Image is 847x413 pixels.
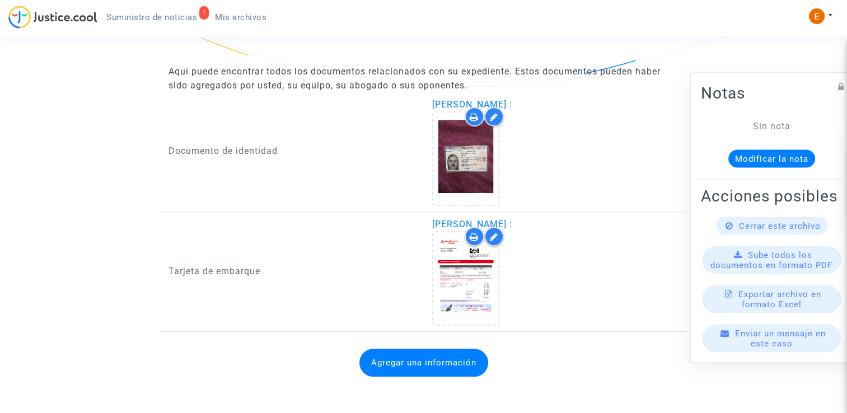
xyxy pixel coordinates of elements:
button: Modificar la nota [728,150,815,168]
div: Sin nota [718,120,825,133]
a: Mis archivos [206,9,275,26]
div: 1 [199,6,209,20]
p: Documento de identidad [169,144,415,158]
span: [PERSON_NAME] : [432,99,512,110]
span: Enviar un mensaje en este caso [735,328,826,349]
span: Sube todos los documentos en formato PDF [710,250,832,270]
h2: Notas [701,83,842,103]
span: Aquí puede encontrar todos los documentos relacionados con su expediente. Estos documentos pueden... [169,66,661,91]
span: Mis archivos [215,12,266,22]
img: ACg8ocIeiFvHKe4dA5oeRFd_CiCnuxWUEc1A2wYhRJE3TTWt=s96-c [809,8,825,24]
span: Suministro de noticias [106,12,197,22]
img: jc-logo.svg [8,6,97,29]
h2: Acciones posibles [701,186,842,206]
a: 1Suministro de noticias [97,9,206,26]
span: [PERSON_NAME] : [432,219,512,229]
p: Tarjeta de embarque [169,264,415,278]
span: Cerrar este archivo [739,221,821,231]
span: Exportar archivo en formato Excel [738,289,821,309]
button: Agregar una información [359,349,488,377]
